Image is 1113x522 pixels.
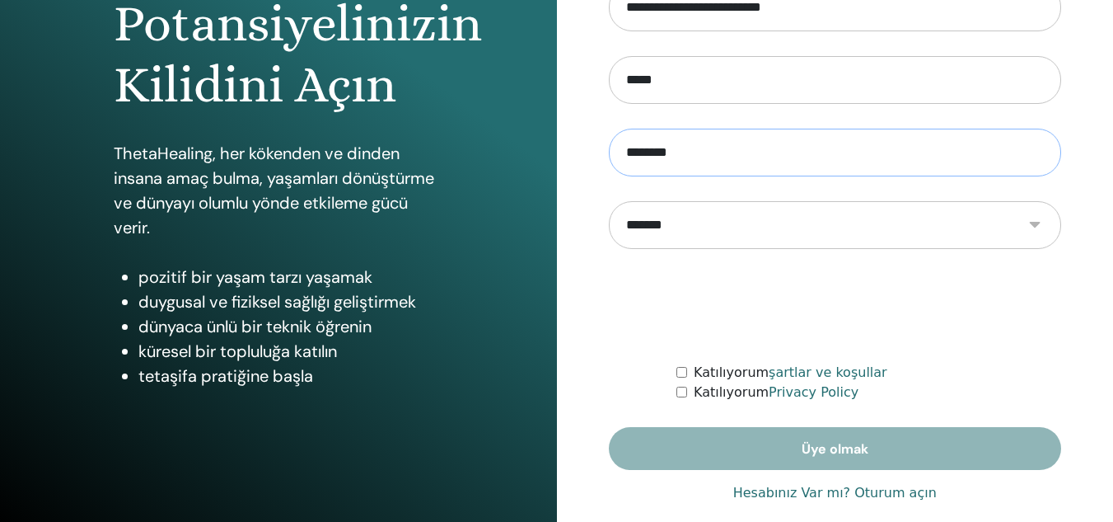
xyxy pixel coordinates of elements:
li: dünyaca ünlü bir teknik öğrenin [138,314,443,339]
li: duygusal ve fiziksel sağlığı geliştirmek [138,289,443,314]
label: Katılıyorum [694,363,887,383]
iframe: reCAPTCHA [709,274,960,338]
a: şartlar ve koşullar [769,364,887,380]
p: ThetaHealing, her kökenden ve dinden insana amaç bulma, yaşamları dönüştürme ve dünyayı olumlu yö... [114,141,443,240]
li: küresel bir topluluğa katılın [138,339,443,364]
li: pozitif bir yaşam tarzı yaşamak [138,265,443,289]
a: Hesabınız Var mı? Oturum açın [733,483,937,503]
label: Katılıyorum [694,383,858,402]
li: tetaşifa pratiğine başla [138,364,443,388]
a: Privacy Policy [769,384,858,400]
